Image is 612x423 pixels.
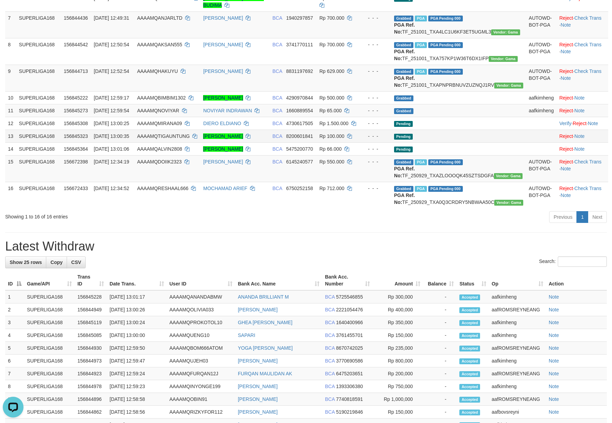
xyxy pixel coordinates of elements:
span: 156845323 [64,133,88,139]
a: Note [574,108,585,113]
td: 7 [5,11,16,38]
span: Marked by aafsoycanthlai [415,69,427,75]
a: [PERSON_NAME] [238,307,278,312]
td: 156844930 [75,342,107,355]
td: 10 [5,91,16,104]
td: SUPERLIGA168 [16,11,61,38]
span: Marked by aafsoycanthlai [415,42,427,48]
td: TF_250929_TXA0Q3CRDRY5NBWAA50C [391,182,526,208]
td: Rp 200,000 [373,367,423,380]
div: - - - [362,133,389,140]
span: 156672433 [64,186,88,191]
span: 156845222 [64,95,88,101]
td: · · [556,155,608,182]
td: SUPERLIGA168 [24,316,75,329]
td: · [556,130,608,142]
td: 156844949 [75,303,107,316]
td: aafROMSREYNEANG [489,303,546,316]
td: AUTOWD-BOT-PGA [526,65,556,91]
a: [PERSON_NAME] [203,133,243,139]
b: PGA Ref. No: [394,75,415,88]
a: Reject [559,42,573,47]
span: [DATE] 13:00:25 [94,121,129,126]
a: Note [549,371,559,376]
a: Note [549,294,559,300]
span: Accepted [459,294,480,300]
a: Reject [559,186,573,191]
a: Note [561,22,571,28]
a: [PERSON_NAME] [238,409,278,415]
td: 156845085 [75,329,107,342]
a: SAPARI [238,332,255,338]
span: Copy 3741770111 to clipboard [286,42,313,47]
span: Copy 6750252158 to clipboard [286,186,313,191]
a: Reject [559,108,573,113]
td: SUPERLIGA168 [16,155,61,182]
span: Marked by aafsoycanthlai [415,186,427,192]
span: BCA [325,332,335,338]
a: [PERSON_NAME] [203,159,243,164]
span: Pending [394,134,413,140]
td: AAAAMQFURQAN12J [167,367,235,380]
span: Copy 5475200770 to clipboard [286,146,313,152]
td: · · [556,65,608,91]
a: [PERSON_NAME] [238,384,278,389]
span: AAAAMQAKSAN555 [137,42,182,47]
span: CSV [71,260,81,265]
a: CSV [67,256,86,268]
td: SUPERLIGA168 [16,117,61,130]
th: Bank Acc. Name: activate to sort column ascending [235,271,322,290]
td: SUPERLIGA168 [24,329,75,342]
a: Previous [549,211,577,223]
td: SUPERLIGA168 [24,367,75,380]
td: Rp 235,000 [373,342,423,355]
a: FURQAN MAULIDAN AK [238,371,292,376]
span: BCA [272,68,282,74]
button: Open LiveChat chat widget [3,3,23,23]
span: AAAAMQHAKUYU [137,68,178,74]
span: AAAAMQALVIN2808 [137,146,182,152]
span: Vendor URL: https://trx31.1velocity.biz [489,56,518,62]
td: 6 [5,355,24,367]
span: BCA [272,133,282,139]
span: BCA [325,358,335,364]
a: Note [561,192,571,198]
a: Reject [559,159,573,164]
span: Rp 712.000 [319,186,344,191]
a: Note [549,384,559,389]
td: Rp 300,000 [373,290,423,303]
span: Grabbed [394,159,413,165]
a: MOCHAMAD ARIEF [203,186,247,191]
span: BCA [272,159,282,164]
div: - - - [362,94,389,101]
td: aafkimheng [489,316,546,329]
td: aafkimheng [489,329,546,342]
span: BCA [272,108,282,113]
div: - - - [362,145,389,152]
span: Copy 2221054476 to clipboard [336,307,363,312]
a: Check Trans [574,68,602,74]
td: Rp 400,000 [373,303,423,316]
span: Rp 700.000 [319,15,344,21]
span: BCA [325,307,335,312]
span: Vendor URL: https://trx31.1velocity.biz [491,29,520,35]
span: Copy 1640400966 to clipboard [336,320,363,325]
td: 4 [5,329,24,342]
td: 1 [5,290,24,303]
input: Search: [558,256,607,267]
span: 156844436 [64,15,88,21]
a: Check Trans [574,42,602,47]
th: Trans ID: activate to sort column ascending [75,271,107,290]
span: PGA Pending [428,159,463,165]
span: BCA [325,320,335,325]
td: 156845119 [75,316,107,329]
a: Verify [559,121,571,126]
td: TF_251001_TXAPNPRBNUVZUZNQJ1RV [391,65,526,91]
span: Rp 1.500.000 [319,121,348,126]
span: Copy 1660889554 to clipboard [286,108,313,113]
span: BCA [272,186,282,191]
a: 1 [576,211,588,223]
div: - - - [362,158,389,165]
span: Marked by aafsoycanthlai [415,16,427,21]
span: BCA [272,15,282,21]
